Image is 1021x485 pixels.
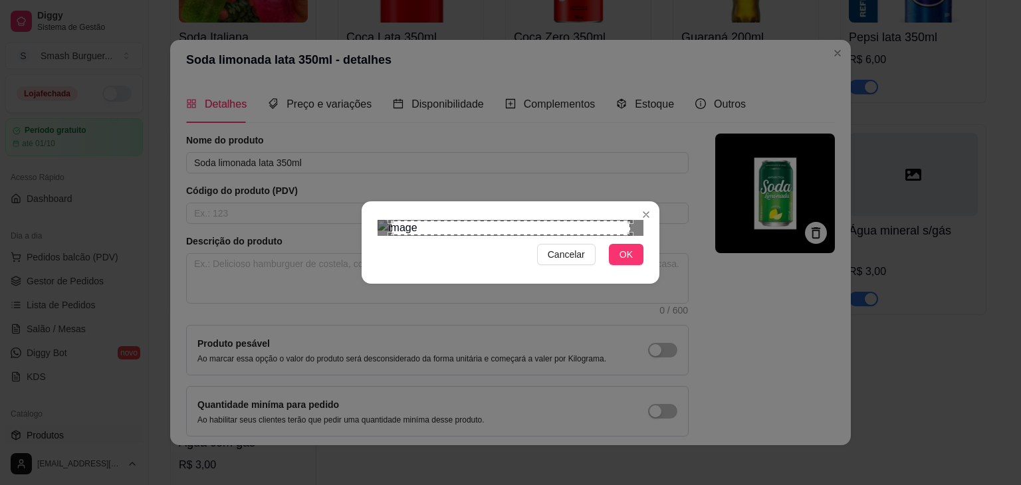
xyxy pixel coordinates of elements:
[548,247,585,262] span: Cancelar
[620,247,633,262] span: OK
[537,244,596,265] button: Cancelar
[391,221,630,235] div: Use the arrow keys to move the crop selection area
[609,244,643,265] button: OK
[378,220,643,236] img: image
[635,204,657,225] button: Close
